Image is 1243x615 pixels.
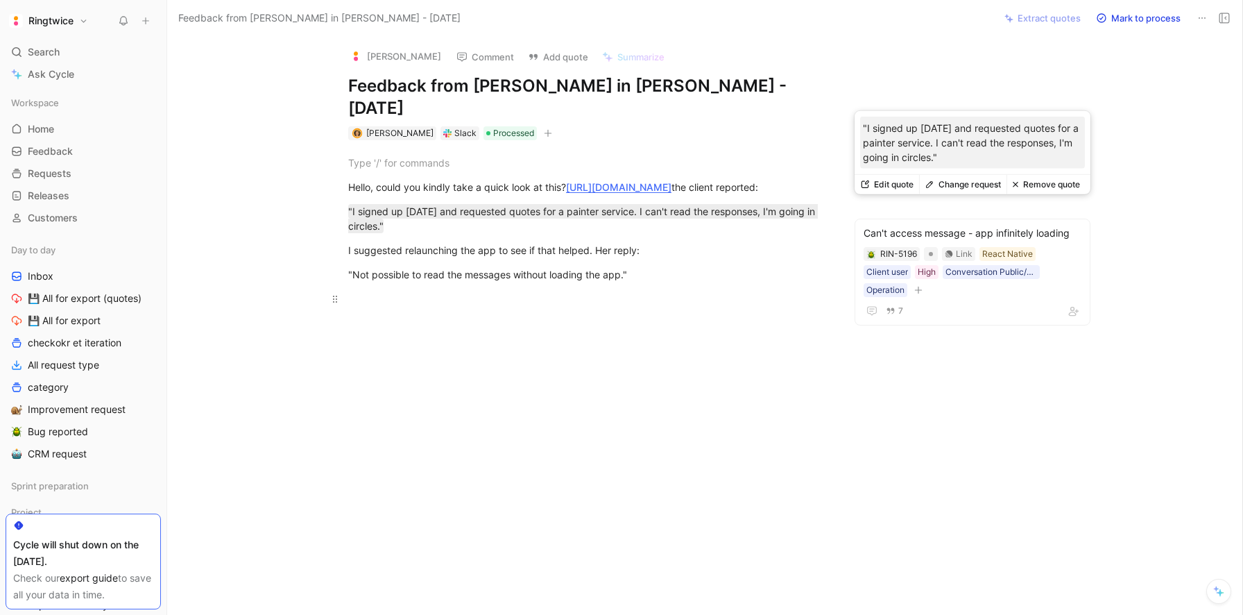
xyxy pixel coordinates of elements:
[11,404,22,415] img: 🐌
[349,49,363,63] img: logo
[348,243,828,258] div: I suggested relaunching the app to see if that helped. Her reply:
[343,46,447,67] button: logo[PERSON_NAME]
[28,167,71,180] span: Requests
[28,358,99,372] span: All request type
[867,251,875,259] img: 🪲
[8,423,25,440] button: 🪲
[454,126,477,140] div: Slack
[6,119,161,140] a: Home
[28,189,69,203] span: Releases
[1006,175,1086,194] button: Remove quote
[60,572,118,584] a: export guide
[6,502,161,523] div: Project
[493,126,534,140] span: Processed
[6,475,161,500] div: Sprint preparation
[864,225,1081,242] div: Can't access message - app infinitely loading
[6,92,161,113] div: Workspace
[945,265,1037,279] div: Conversation Public/Private (message, discussion)
[6,475,161,496] div: Sprint preparation
[998,8,1087,28] button: Extract quotes
[617,51,665,63] span: Summarize
[13,537,153,570] div: Cycle will shut down on the [DATE].
[8,446,25,462] button: 🤖
[9,14,23,28] img: Ringtwice
[28,336,121,350] span: checkokr et iteration
[6,185,161,206] a: Releases
[28,403,126,416] span: Improvement request
[898,307,903,315] span: 7
[956,247,972,261] div: Link
[880,247,917,261] div: RIN-5196
[28,380,69,394] span: category
[6,421,161,442] a: 🪲Bug reported
[6,332,161,353] a: checkokr et iteration
[483,126,537,140] div: Processed
[11,243,55,257] span: Day to day
[28,425,88,439] span: Bug reported
[866,265,908,279] div: Client user
[566,181,671,193] a: [URL][DOMAIN_NAME]
[13,570,153,603] div: Check our to save all your data in time.
[855,175,919,194] button: Edit quote
[596,47,671,67] button: Summarize
[348,75,828,119] h1: Feedback from [PERSON_NAME] in [PERSON_NAME] - [DATE]
[11,479,89,493] span: Sprint preparation
[450,47,520,67] button: Comment
[522,47,594,67] button: Add quote
[6,266,161,287] a: Inbox
[866,249,876,259] button: 🪲
[11,426,22,437] img: 🪲
[28,122,54,136] span: Home
[28,15,74,27] h1: Ringtwice
[863,121,1082,165] p: "I signed up [DATE] and requested quotes for a painter service. I can't read the responses, I'm g...
[6,42,161,62] div: Search
[348,267,828,282] div: "Not possible to read the messages without loading the app."
[6,141,161,162] a: Feedback
[366,128,434,138] span: [PERSON_NAME]
[6,288,161,309] a: 💾 All for export (quotes)
[918,265,936,279] div: High
[348,204,818,233] mark: "I signed up [DATE] and requested quotes for a painter service. I can't read the responses, I'm g...
[883,303,906,319] button: 7
[348,180,828,194] div: Hello, could you kindly take a quick look at this? the client reported:
[6,64,161,85] a: Ask Cycle
[6,377,161,398] a: category
[6,163,161,184] a: Requests
[1090,8,1187,28] button: Mark to process
[6,444,161,464] a: 🤖CRM request
[28,66,74,83] span: Ask Cycle
[28,211,78,225] span: Customers
[866,283,905,297] div: Operation
[178,10,461,26] span: Feedback from [PERSON_NAME] in [PERSON_NAME] - [DATE]
[28,144,73,158] span: Feedback
[919,175,1006,194] button: Change request
[353,130,361,137] img: avatar
[6,11,92,31] button: RingtwiceRingtwice
[6,239,161,260] div: Day to day
[982,247,1033,261] div: React Native
[6,399,161,420] a: 🐌Improvement request
[6,239,161,464] div: Day to dayInbox💾 All for export (quotes)💾 All for exportcheckokr et iterationAll request typecate...
[11,505,42,519] span: Project
[6,310,161,331] a: 💾 All for export
[6,208,161,228] a: Customers
[28,314,101,328] span: 💾 All for export
[11,96,59,110] span: Workspace
[28,44,60,60] span: Search
[28,292,142,305] span: 💾 All for export (quotes)
[28,447,87,461] span: CRM request
[8,401,25,418] button: 🐌
[28,269,53,283] span: Inbox
[11,448,22,460] img: 🤖
[6,355,161,376] a: All request type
